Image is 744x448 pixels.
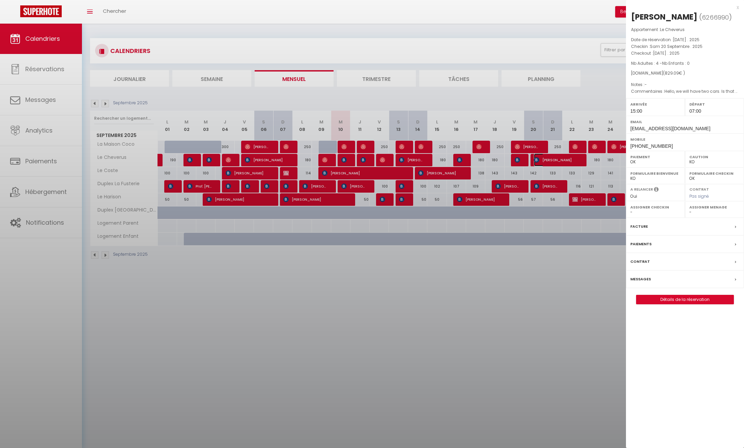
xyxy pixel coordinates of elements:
label: Contrat [630,258,650,265]
label: Départ [689,101,740,108]
span: - [645,82,647,87]
label: Formulaire Checkin [689,170,740,177]
span: ( € ) [663,70,685,76]
label: Assigner Menage [689,204,740,211]
span: Sam 20 Septembre . 2025 [650,44,703,49]
p: Appartement : [631,26,739,33]
label: Assigner Checkin [630,204,681,211]
label: Contrat [689,187,709,191]
div: x [626,3,739,11]
div: [PERSON_NAME] [631,11,697,22]
span: [DATE] . 2025 [653,50,680,56]
label: Caution [689,153,740,160]
span: 6266990 [702,13,729,22]
label: Formulaire Bienvenue [630,170,681,177]
div: [DOMAIN_NAME] [631,70,739,77]
p: Checkin : [631,43,739,50]
p: Notes : [631,81,739,88]
span: 07:00 [689,108,701,114]
i: Sélectionner OUI si vous souhaiter envoyer les séquences de messages post-checkout [654,187,659,194]
label: Paiements [630,241,652,248]
label: Arrivée [630,101,681,108]
p: Checkout : [631,50,739,57]
span: Pas signé [689,193,709,199]
span: Nb Adultes : 4 - [631,60,690,66]
span: Nb Enfants : 0 [662,60,690,66]
button: Détails de la réservation [636,295,734,304]
label: Facture [630,223,648,230]
label: Messages [630,276,651,283]
span: Le Cheverus [660,27,685,32]
span: ( ) [699,12,732,22]
span: [PHONE_NUMBER] [630,143,673,149]
span: [DATE] . 2025 [673,37,699,43]
button: Ouvrir le widget de chat LiveChat [5,3,26,23]
p: Commentaires : [631,88,739,95]
label: Email [630,118,740,125]
p: Date de réservation : [631,36,739,43]
label: A relancer [630,187,653,192]
span: 15:00 [630,108,642,114]
a: Détails de la réservation [636,295,734,304]
label: Paiement [630,153,681,160]
span: 829.09 [665,70,679,76]
label: Mobile [630,136,740,143]
span: [EMAIL_ADDRESS][DOMAIN_NAME] [630,126,710,131]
